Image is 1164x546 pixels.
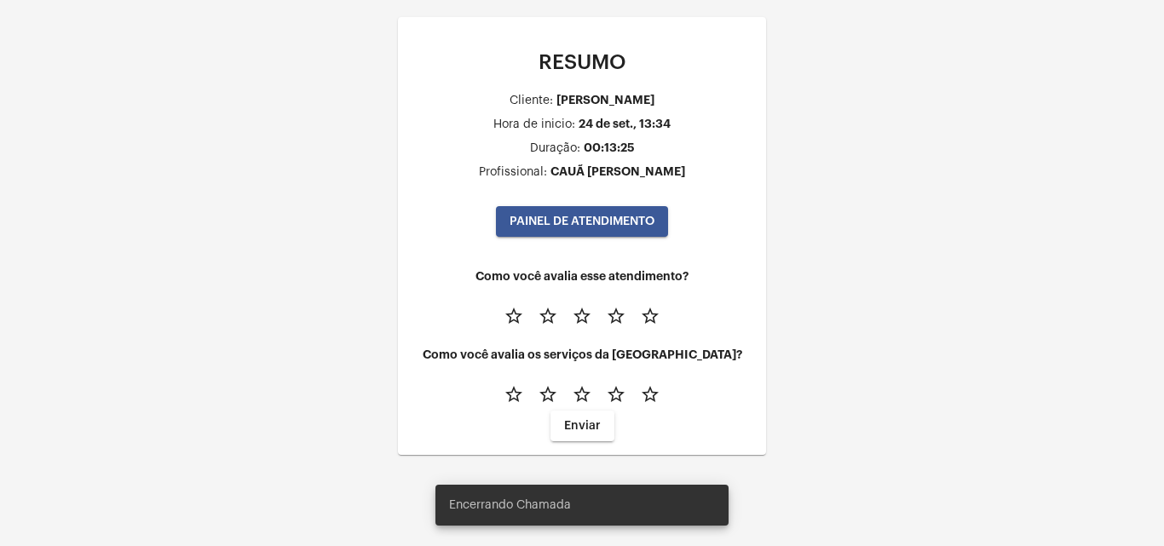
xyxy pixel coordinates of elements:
span: Encerrando Chamada [449,497,571,514]
mat-icon: star_border [572,306,592,326]
div: Duração: [530,142,580,155]
button: PAINEL DE ATENDIMENTO [496,206,668,237]
div: 24 de set., 13:34 [579,118,671,130]
mat-icon: star_border [640,306,660,326]
div: 00:13:25 [584,141,635,154]
span: PAINEL DE ATENDIMENTO [510,216,654,227]
button: Enviar [550,411,614,441]
mat-icon: star_border [572,384,592,405]
mat-icon: star_border [504,384,524,405]
h4: Como você avalia os serviços da [GEOGRAPHIC_DATA]? [412,348,752,361]
div: CAUÃ [PERSON_NAME] [550,165,685,178]
mat-icon: star_border [606,384,626,405]
mat-icon: star_border [538,306,558,326]
span: Enviar [564,420,601,432]
div: Hora de inicio: [493,118,575,131]
div: Cliente: [510,95,553,107]
mat-icon: star_border [538,384,558,405]
mat-icon: star_border [606,306,626,326]
mat-icon: star_border [640,384,660,405]
div: Profissional: [479,166,547,179]
h4: Como você avalia esse atendimento? [412,270,752,283]
mat-icon: star_border [504,306,524,326]
p: RESUMO [412,51,752,73]
div: [PERSON_NAME] [556,94,654,106]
